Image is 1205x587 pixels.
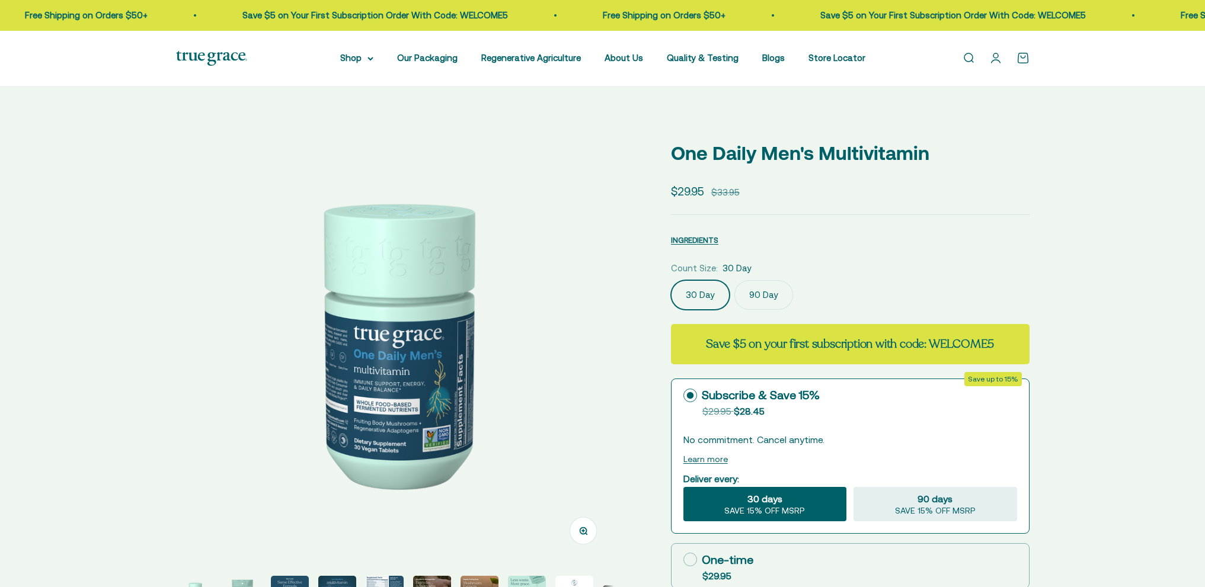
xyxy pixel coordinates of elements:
[706,336,994,352] strong: Save $5 on your first subscription with code: WELCOME5
[340,51,373,65] summary: Shop
[671,233,718,247] button: INGREDIENTS
[667,53,739,63] a: Quality & Testing
[481,53,581,63] a: Regenerative Agriculture
[671,138,1030,168] p: One Daily Men's Multivitamin
[397,53,458,63] a: Our Packaging
[671,261,718,275] legend: Count Size:
[671,182,704,200] sale-price: $29.95
[575,10,698,20] a: Free Shipping on Orders $50+
[605,53,643,63] a: About Us
[176,124,614,562] img: One Daily Men's Multivitamin
[723,261,752,275] span: 30 Day
[808,53,865,63] a: Store Locator
[792,8,1058,23] p: Save $5 on Your First Subscription Order With Code: WELCOME5
[671,236,718,245] span: INGREDIENTS
[215,8,480,23] p: Save $5 on Your First Subscription Order With Code: WELCOME5
[711,185,740,200] compare-at-price: $33.95
[762,53,785,63] a: Blogs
